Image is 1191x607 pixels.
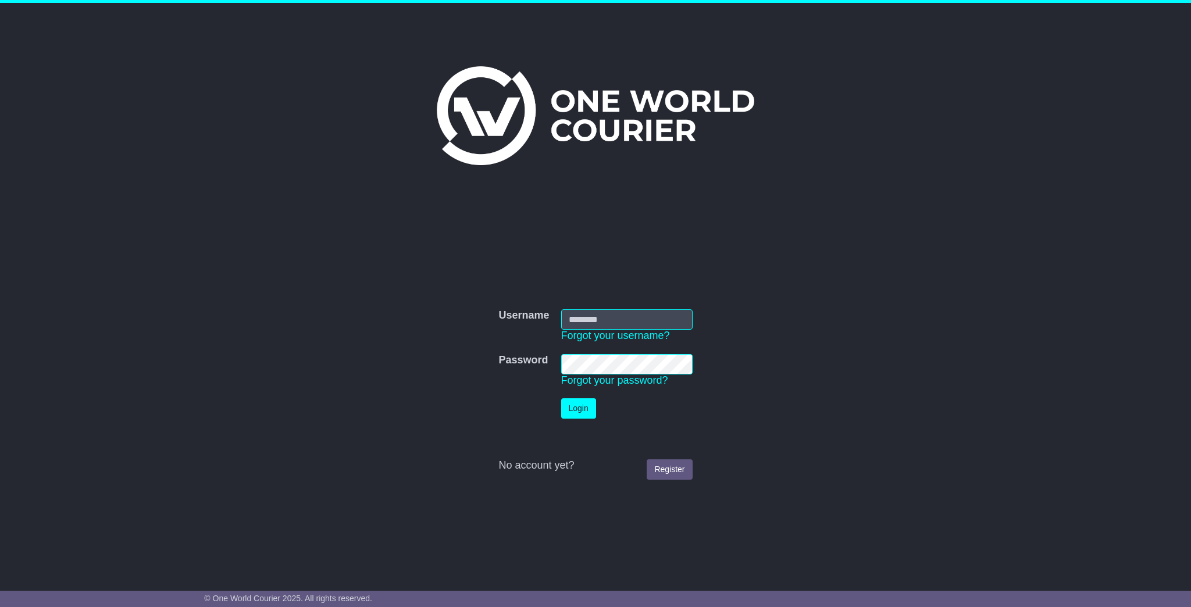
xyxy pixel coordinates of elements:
[204,594,372,603] span: © One World Courier 2025. All rights reserved.
[647,459,692,480] a: Register
[498,309,549,322] label: Username
[498,354,548,367] label: Password
[561,330,670,341] a: Forgot your username?
[561,374,668,386] a: Forgot your password?
[437,66,754,165] img: One World
[561,398,596,419] button: Login
[498,459,692,472] div: No account yet?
